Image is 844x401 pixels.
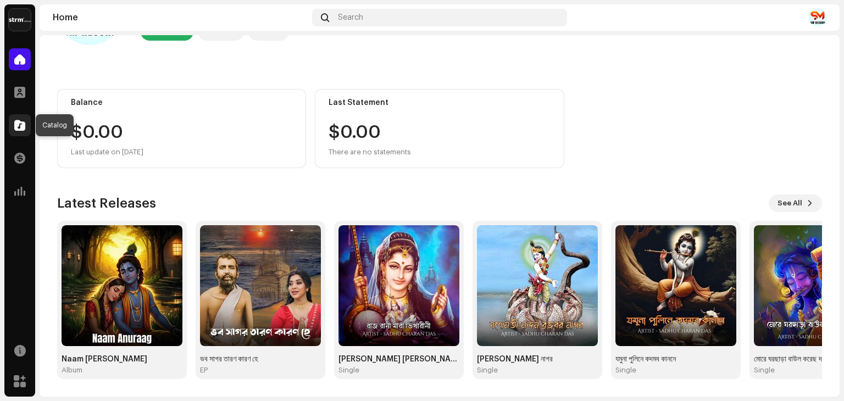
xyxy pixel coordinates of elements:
[754,366,775,375] div: Single
[62,225,182,346] img: f121e354-dc41-4de9-a1a0-9c906552fcbe
[615,355,736,364] div: যমুনা পুলিনে কদমব কাননে
[200,355,321,364] div: ভব সাগর তারণ কারণ হে
[338,13,363,22] span: Search
[71,98,292,107] div: Balance
[329,146,411,159] div: There are no statements
[200,366,208,375] div: EP
[477,366,498,375] div: Single
[477,355,598,364] div: [PERSON_NAME] নাগর
[62,366,82,375] div: Album
[809,9,826,26] img: 2980507a-4e19-462b-b0ea-cd4eceb8d719
[338,366,359,375] div: Single
[62,355,182,364] div: Naam [PERSON_NAME]
[769,194,822,212] button: See All
[338,355,459,364] div: [PERSON_NAME] [PERSON_NAME]
[200,225,321,346] img: c06285f8-cbac-4b53-809f-0d1ca1fea85f
[477,225,598,346] img: adb14f7d-c929-4dcb-9ec5-544c5541e924
[315,89,564,168] re-o-card-value: Last Statement
[9,9,31,31] img: 408b884b-546b-4518-8448-1008f9c76b02
[338,225,459,346] img: ca9729db-3907-4333-b10b-bcbd5a05e358
[53,13,308,22] div: Home
[329,98,550,107] div: Last Statement
[57,194,156,212] h3: Latest Releases
[71,146,292,159] div: Last update on [DATE]
[615,366,636,375] div: Single
[778,192,802,214] span: See All
[615,225,736,346] img: 784f147b-fd44-4996-a54e-028565b314fd
[57,89,306,168] re-o-card-value: Balance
